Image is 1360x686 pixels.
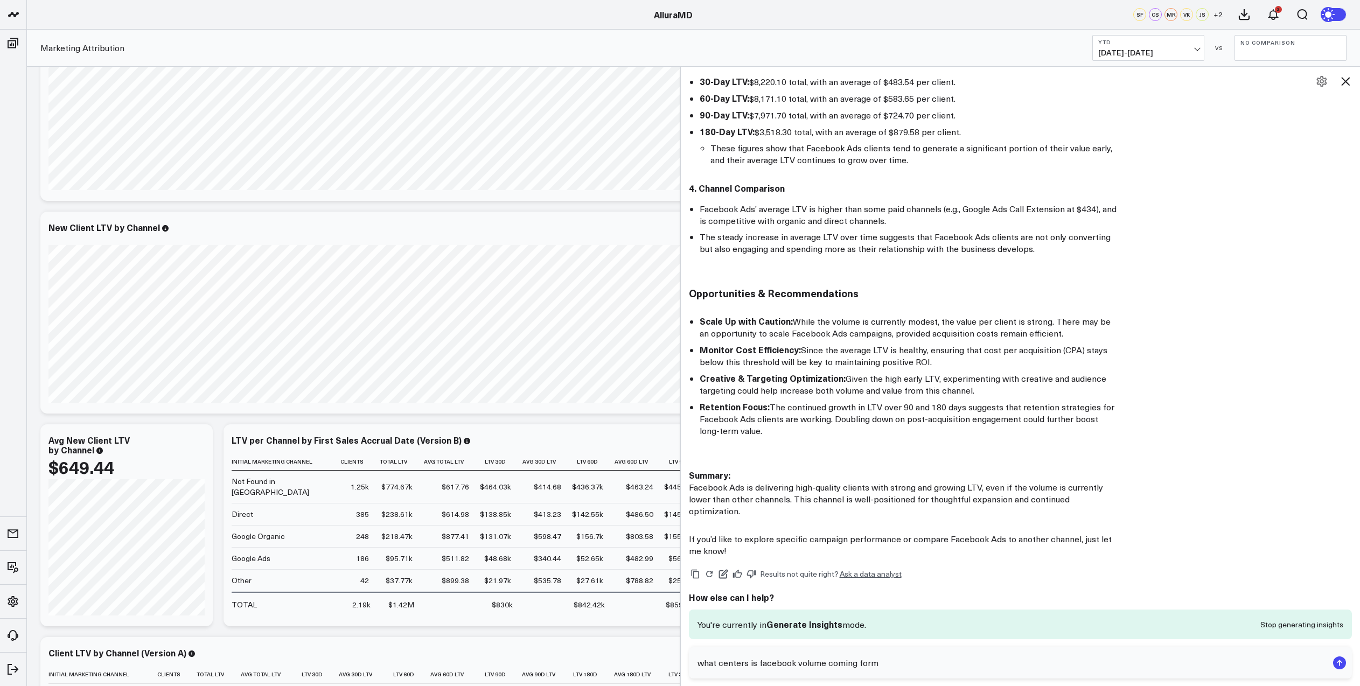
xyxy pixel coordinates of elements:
div: Google Ads [232,553,270,564]
span: Results not quite right? [760,569,839,579]
th: Clients [156,666,196,683]
div: $598.47 [534,531,561,542]
th: Ltv 60d [387,666,429,683]
a: AlluraMD [654,9,693,20]
div: CS [1149,8,1162,21]
div: 1.25k [351,481,369,492]
th: Avg Total Ltv [422,453,479,471]
strong: Retention Focus: [700,401,770,412]
div: $131.07k [480,531,511,542]
strong: Summary: [689,469,730,481]
th: Avg 60d Ltv [613,453,663,471]
div: $830k [492,599,513,610]
div: $37.77k [386,575,413,586]
div: LTV per Channel by First Sales Accrual Date (Version B) [232,434,462,446]
div: $859.14k [666,599,697,610]
div: Direct [232,509,253,520]
li: $7,971.70 total, with an average of $724.70 per client. [700,109,1120,121]
div: $463.24 [626,481,653,492]
p: If you’d like to explore specific campaign performance or compare Facebook Ads to another channel... [689,533,1120,557]
div: $1.42M [388,599,414,610]
button: No Comparison [1235,35,1347,61]
strong: Monitor Cost Efficiency: [700,344,801,355]
div: $21.97k [484,575,511,586]
th: Total Ltv [379,453,422,471]
div: Client LTV by Channel (Version A) [48,647,186,659]
div: $142.55k [572,509,603,520]
div: $649.44 [48,457,114,477]
th: Avg 30d Ltv [521,453,571,471]
div: $535.78 [534,575,561,586]
strong: 90-Day LTV: [700,109,749,121]
span: + 2 [1213,11,1223,18]
strong: 180-Day LTV: [700,125,755,137]
div: $145.77k [664,509,695,520]
div: $95.71k [386,553,413,564]
div: $56.73k [668,553,695,564]
div: $155.37k [664,531,695,542]
div: $617.76 [442,481,469,492]
div: $511.82 [442,553,469,564]
th: Avg 60d Ltv [429,666,479,683]
strong: 4. Channel Comparison [689,182,785,194]
strong: 30-Day LTV: [700,75,749,87]
b: YTD [1098,39,1198,45]
li: The steady increase in average LTV over time suggests that Facebook Ads clients are not only conv... [700,231,1120,255]
span: Generate Insights [766,618,842,630]
div: 2 [1275,6,1282,13]
th: Ltv 90d [663,453,705,471]
button: +2 [1211,8,1224,21]
div: Avg New Client LTV by Channel [48,434,130,456]
strong: Scale Up with Caution: [700,315,793,327]
div: Other [232,575,252,586]
th: Ltv 30d [479,453,521,471]
div: $52.65k [576,553,603,564]
li: Given the high early LTV, experimenting with creative and audience targeting could help increase ... [700,372,1120,396]
textarea: what centers is facebook volume coming form [695,653,1328,673]
button: YTD[DATE]-[DATE] [1092,35,1204,61]
div: $842.42k [574,599,605,610]
p: Facebook Ads is delivering high-quality clients with strong and growing LTV, even if the volume i... [689,469,1120,517]
div: MR [1164,8,1177,21]
li: Since the average LTV is healthy, ensuring that cost per acquisition (CPA) stays below this thres... [700,344,1120,368]
th: Ltv 180d [570,666,612,683]
th: Initial Marketing Channel [232,453,339,471]
th: Ltv 90d [479,666,521,683]
li: $8,220.10 total, with an average of $483.54 per client. [700,75,1120,88]
div: Google Organic [232,531,285,542]
div: $788.82 [626,575,653,586]
div: $774.67k [381,481,413,492]
div: $27.61k [576,575,603,586]
div: 385 [356,509,369,520]
div: VK [1180,8,1193,21]
button: Stop generating insights [1260,621,1343,628]
li: These figures show that Facebook Ads clients tend to generate a significant portion of their valu... [710,142,1120,166]
a: Ask a data analyst [840,570,902,578]
div: VS [1210,45,1229,51]
li: While the volume is currently modest, the value per client is strong. There may be an opportunity... [700,315,1120,339]
div: JS [1196,8,1209,21]
h3: Opportunities & Recommendations [689,287,1120,299]
div: $486.50 [626,509,653,520]
th: Initial Marketing Channel [48,666,156,683]
div: SF [1133,8,1146,21]
div: $25.39k [668,575,695,586]
span: [DATE] - [DATE] [1098,48,1198,57]
div: Not Found in [GEOGRAPHIC_DATA] [232,476,330,498]
a: Marketing Attribution [40,42,124,54]
div: $445.48k [664,481,695,492]
div: $614.98 [442,509,469,520]
div: $482.99 [626,553,653,564]
th: Ltv 60d [571,453,613,471]
li: $3,518.30 total, with an average of $879.58 per client. [700,125,1120,166]
div: $803.58 [626,531,653,542]
div: 248 [356,531,369,542]
li: $8,171.10 total, with an average of $583.65 per client. [700,92,1120,104]
th: Ltv 30d [296,666,338,683]
div: TOTAL [232,599,257,610]
th: Avg 30d Ltv [338,666,387,683]
div: $436.37k [572,481,603,492]
th: Avg 180d Ltv [612,666,665,683]
div: $464.03k [480,481,511,492]
div: $413.23 [534,509,561,520]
